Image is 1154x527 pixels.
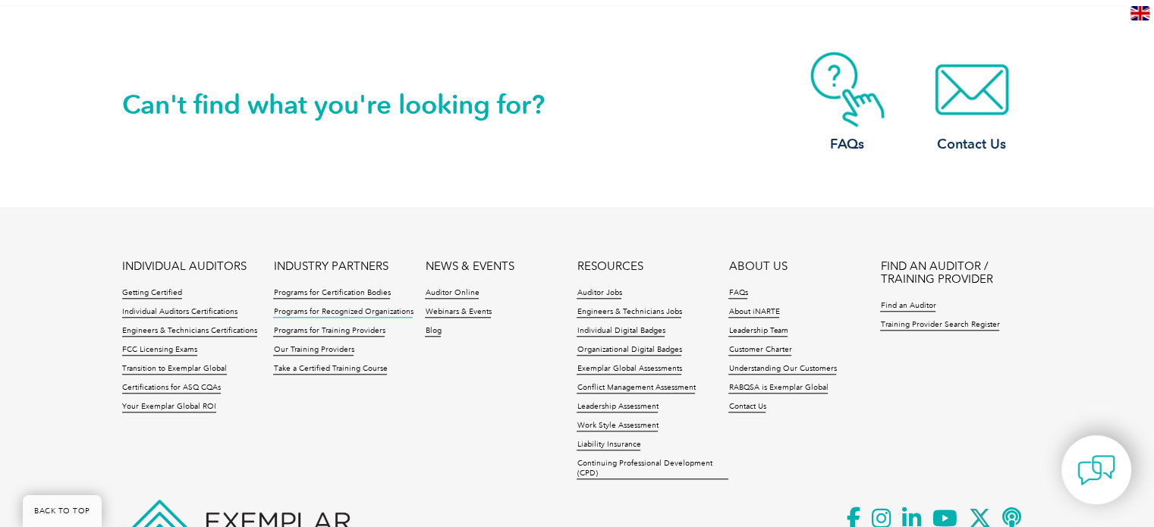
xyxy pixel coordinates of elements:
a: Engineers & Technicians Certifications [122,326,257,337]
a: Contact Us [911,52,1033,154]
a: Contact Us [728,402,766,413]
a: Continuing Professional Development (CPD) [577,459,728,479]
a: NEWS & EVENTS [425,260,514,273]
a: FAQs [787,52,908,154]
a: Auditor Online [425,288,479,299]
a: Understanding Our Customers [728,364,836,375]
h3: FAQs [787,135,908,154]
a: Individual Auditors Certifications [122,307,237,318]
a: Customer Charter [728,345,791,356]
a: Our Training Providers [273,345,354,356]
h3: Contact Us [911,135,1033,154]
a: Find an Auditor [880,301,935,312]
a: Webinars & Events [425,307,491,318]
a: Engineers & Technicians Jobs [577,307,681,318]
a: Conflict Management Assessment [577,383,695,394]
a: RABQSA is Exemplar Global [728,383,828,394]
a: FCC Licensing Exams [122,345,197,356]
a: Exemplar Global Assessments [577,364,681,375]
a: Leadership Team [728,326,788,337]
a: Programs for Training Providers [273,326,385,337]
a: Auditor Jobs [577,288,621,299]
a: FAQs [728,288,747,299]
a: INDUSTRY PARTNERS [273,260,388,273]
a: Work Style Assessment [577,421,658,431]
a: Organizational Digital Badges [577,345,681,356]
img: en [1130,6,1149,20]
a: FIND AN AUDITOR / TRAINING PROVIDER [880,260,1032,286]
a: ABOUT US [728,260,787,273]
a: Leadership Assessment [577,402,658,413]
a: Programs for Certification Bodies [273,288,390,299]
img: contact-email.webp [911,52,1033,127]
a: Programs for Recognized Organizations [273,307,413,318]
a: Transition to Exemplar Global [122,364,227,375]
a: Liability Insurance [577,440,640,450]
img: contact-chat.png [1077,451,1115,489]
a: Blog [425,326,441,337]
a: Training Provider Search Register [880,320,999,331]
a: About iNARTE [728,307,779,318]
a: Individual Digital Badges [577,326,665,337]
img: contact-faq.webp [787,52,908,127]
a: Certifications for ASQ CQAs [122,383,221,394]
a: Your Exemplar Global ROI [122,402,216,413]
a: BACK TO TOP [23,495,102,527]
a: Take a Certified Training Course [273,364,387,375]
a: INDIVIDUAL AUDITORS [122,260,247,273]
a: RESOURCES [577,260,643,273]
a: Getting Certified [122,288,182,299]
h2: Can't find what you're looking for? [122,93,577,117]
